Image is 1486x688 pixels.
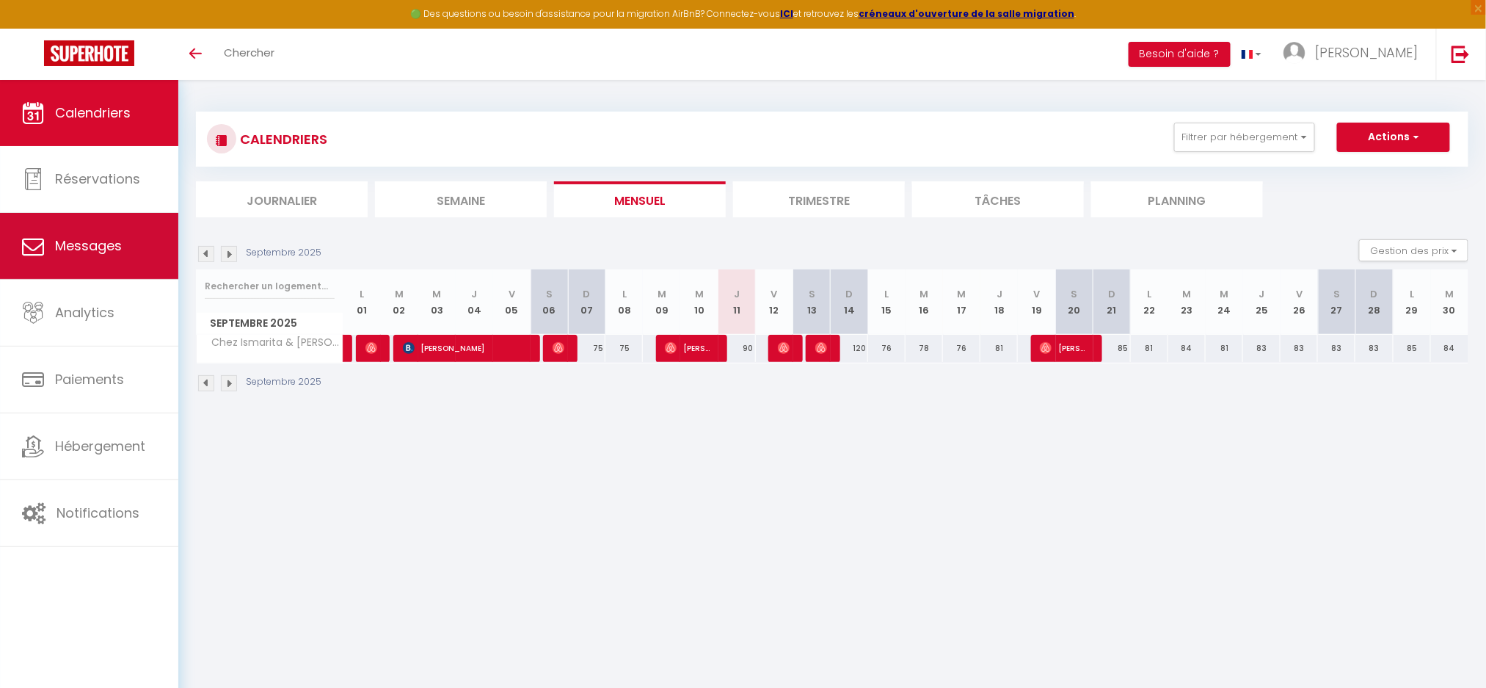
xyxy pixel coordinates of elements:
abbr: J [734,287,740,301]
abbr: V [509,287,515,301]
div: 76 [943,335,980,362]
button: Gestion des prix [1359,239,1468,261]
th: 05 [493,269,531,335]
span: [PERSON_NAME] [403,334,528,362]
span: Messages [55,236,122,255]
span: Chez Ismarita & [PERSON_NAME] [199,335,346,351]
div: 81 [1131,335,1168,362]
th: 13 [793,269,831,335]
div: 120 [831,335,868,362]
abbr: V [1034,287,1041,301]
abbr: L [360,287,364,301]
div: 75 [568,335,605,362]
button: Filtrer par hébergement [1174,123,1315,152]
th: 11 [718,269,756,335]
th: 25 [1243,269,1281,335]
a: ... [PERSON_NAME] [1272,29,1436,80]
th: 30 [1431,269,1468,335]
th: 07 [568,269,605,335]
span: Notifications [57,504,139,522]
img: ... [1283,42,1305,64]
span: Chercher [224,45,274,60]
th: 06 [531,269,568,335]
th: 21 [1093,269,1131,335]
div: 83 [1243,335,1281,362]
th: 28 [1355,269,1393,335]
th: 01 [343,269,381,335]
div: 85 [1093,335,1131,362]
abbr: M [1182,287,1191,301]
div: 83 [1281,335,1318,362]
span: [PERSON_NAME] [553,334,565,362]
a: Chercher [213,29,285,80]
div: 78 [906,335,943,362]
th: 20 [1056,269,1093,335]
th: 15 [868,269,906,335]
abbr: J [471,287,477,301]
span: [PERSON_NAME] [1315,43,1418,62]
th: 09 [643,269,680,335]
abbr: L [1410,287,1414,301]
th: 26 [1281,269,1318,335]
div: 75 [605,335,643,362]
abbr: M [1446,287,1454,301]
li: Mensuel [554,181,726,217]
abbr: J [997,287,1002,301]
span: [PERSON_NAME] [665,334,715,362]
span: [PERSON_NAME] [778,334,790,362]
span: Septembre 2025 [197,313,343,334]
abbr: S [1071,287,1078,301]
th: 14 [831,269,868,335]
abbr: D [583,287,591,301]
a: créneaux d'ouverture de la salle migration [859,7,1074,20]
div: 90 [718,335,756,362]
abbr: V [1296,287,1303,301]
th: 16 [906,269,943,335]
abbr: L [1147,287,1151,301]
li: Tâches [912,181,1084,217]
th: 17 [943,269,980,335]
a: ICI [780,7,793,20]
abbr: L [622,287,627,301]
button: Ouvrir le widget de chat LiveChat [12,6,56,50]
a: [PERSON_NAME] [343,335,351,363]
span: Hébergement [55,437,145,455]
th: 19 [1018,269,1055,335]
th: 24 [1206,269,1243,335]
p: Septembre 2025 [246,375,321,389]
abbr: D [1371,287,1378,301]
abbr: M [395,287,404,301]
th: 04 [456,269,493,335]
th: 08 [605,269,643,335]
span: [PERSON_NAME] [815,334,828,362]
abbr: D [1108,287,1115,301]
abbr: S [809,287,815,301]
th: 29 [1394,269,1431,335]
li: Journalier [196,181,368,217]
div: 84 [1168,335,1206,362]
input: Rechercher un logement... [205,273,335,300]
th: 12 [756,269,793,335]
button: Actions [1337,123,1450,152]
span: Paiements [55,370,124,388]
abbr: D [845,287,853,301]
span: Réservations [55,170,140,188]
span: Analytics [55,303,114,322]
div: 84 [1431,335,1468,362]
th: 22 [1131,269,1168,335]
span: Calendriers [55,104,131,122]
th: 23 [1168,269,1206,335]
div: 83 [1318,335,1355,362]
abbr: M [958,287,966,301]
th: 02 [381,269,418,335]
h3: CALENDRIERS [236,123,327,156]
div: 81 [980,335,1018,362]
button: Besoin d'aide ? [1129,42,1231,67]
abbr: M [658,287,666,301]
div: 85 [1394,335,1431,362]
img: Super Booking [44,40,134,66]
abbr: M [1220,287,1229,301]
span: [PERSON_NAME] [1040,334,1090,362]
iframe: Chat [1424,622,1475,677]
